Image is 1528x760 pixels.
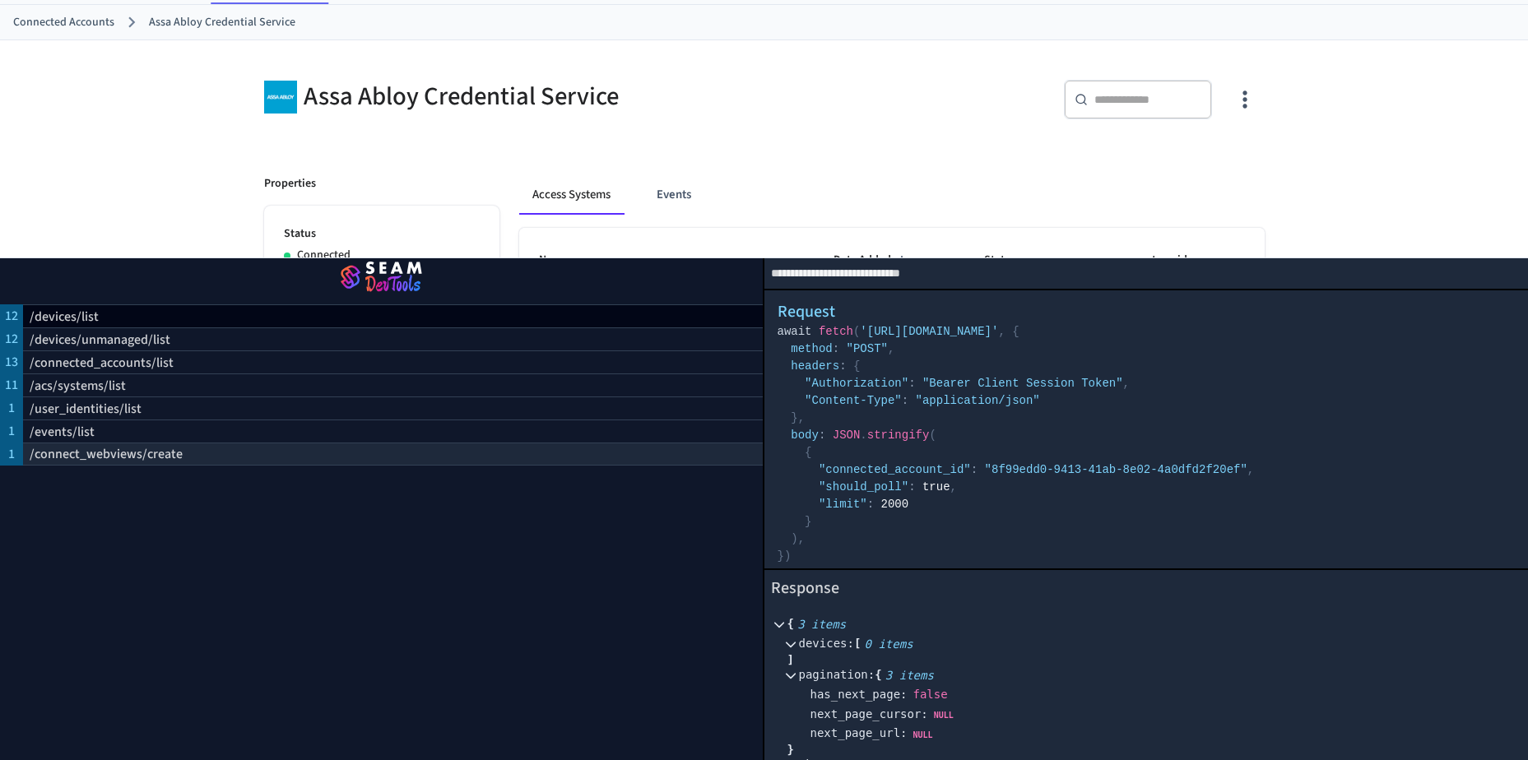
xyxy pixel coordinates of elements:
[149,14,295,31] a: Assa Abloy Credential Service
[984,248,1038,273] span: Status
[519,175,1265,215] div: connected account tabs
[13,14,114,31] a: Connected Accounts
[787,744,1517,755] div: }
[810,688,908,701] span: has_next_page
[784,549,791,563] span: )
[284,225,480,243] p: Status
[848,637,854,650] span: :
[791,342,832,355] span: method
[854,637,861,650] span: [
[20,255,743,301] img: Seam Logo DevTools
[791,359,839,373] span: headers
[913,728,933,739] div: null
[819,325,853,338] span: fetch
[971,463,978,476] span: :
[934,708,954,720] div: null
[791,411,797,424] span: }
[819,480,908,494] span: "should_poll"
[264,80,297,114] img: ASSA ABLOY Credential Service
[865,638,913,650] div: 0 items
[8,421,15,441] p: 1
[1123,377,1130,390] span: ,
[787,617,794,630] span: {
[867,429,930,442] span: stringify
[853,359,860,373] span: {
[929,429,936,442] span: (
[834,248,913,273] span: Date Added
[805,394,902,407] span: "Content-Type"
[778,300,1516,323] h4: Request
[998,325,1005,338] span: ,
[902,394,908,407] span: :
[1115,248,1209,273] span: acs_system_id
[833,342,839,355] span: :
[867,498,874,511] span: :
[791,532,797,545] span: )
[985,463,1247,476] span: "8f99edd0-9413-41ab-8e02-4a0dfd2f20ef"
[819,429,825,442] span: :
[839,359,846,373] span: :
[921,707,927,721] span: :
[810,708,928,721] span: next_page_cursor
[519,175,624,215] button: Access Systems
[805,377,908,390] span: "Authorization"
[950,480,957,494] span: ,
[799,637,854,650] span: devices
[8,444,15,464] p: 1
[539,248,589,273] span: Name
[1247,463,1254,476] span: ,
[778,325,812,338] span: await
[798,532,805,545] span: ,
[853,325,860,338] span: (
[799,668,875,681] span: pagination
[264,175,316,192] p: Properties
[787,654,1517,665] div: ]
[860,429,866,442] span: .
[264,80,755,114] div: Assa Abloy Credential Service
[913,688,948,701] span: false
[833,429,861,442] span: JSON
[5,329,18,349] p: 12
[810,727,908,739] span: next_page_url
[30,399,142,419] p: /user_identities/list
[908,480,915,494] span: :
[771,577,1522,600] h4: Response
[868,668,875,681] span: :
[519,228,1265,367] table: sticky table
[916,394,1040,407] span: "application/json"
[847,342,888,355] span: "POST"
[30,330,170,350] p: /devices/unmanaged/list
[5,352,18,372] p: 13
[643,175,704,215] button: Events
[922,480,950,494] span: true
[297,247,351,264] p: Connected
[30,353,174,373] p: /connected_accounts/list
[798,411,805,424] span: ,
[881,498,909,511] span: 2000
[30,444,183,464] p: /connect_webviews/create
[797,619,846,630] div: 3 items
[1012,325,1019,338] span: {
[30,307,99,327] p: /devices/list
[30,376,126,396] p: /acs/systems/list
[900,726,907,739] span: :
[805,446,811,459] span: {
[875,668,881,681] span: {
[805,515,811,528] span: }
[908,377,915,390] span: :
[860,325,998,338] span: '[URL][DOMAIN_NAME]'
[885,670,934,681] div: 3 items
[778,549,784,563] span: }
[30,422,95,442] p: /events/list
[8,398,15,418] p: 1
[5,375,18,395] p: 11
[900,688,907,701] span: :
[819,463,971,476] span: "connected_account_id"
[791,429,819,442] span: body
[5,306,18,326] p: 12
[888,342,894,355] span: ,
[922,377,1123,390] span: "Bearer Client Session Token"
[819,498,867,511] span: "limit"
